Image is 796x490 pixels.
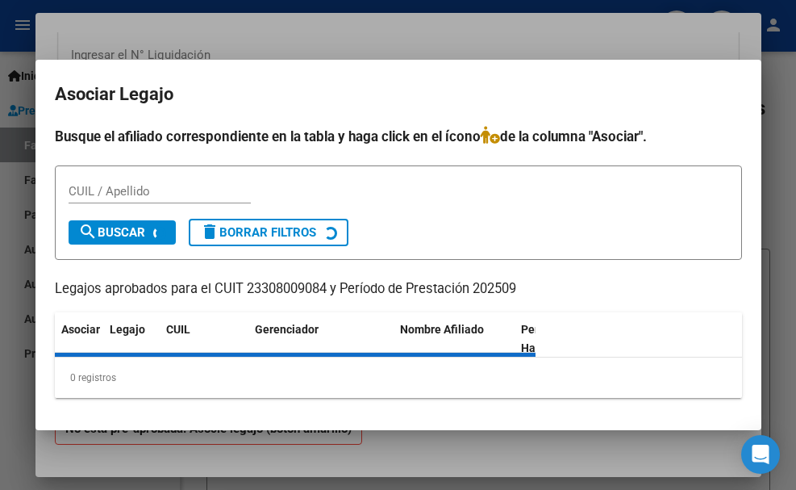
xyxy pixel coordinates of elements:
[521,323,575,354] span: Periodo Habilitado
[166,323,190,336] span: CUIL
[400,323,484,336] span: Nombre Afiliado
[61,323,100,336] span: Asociar
[200,222,219,241] mat-icon: delete
[160,312,248,366] datatable-header-cell: CUIL
[55,358,742,398] div: 0 registros
[110,323,145,336] span: Legajo
[55,279,742,299] p: Legajos aprobados para el CUIT 23308009084 y Período de Prestación 202509
[78,222,98,241] mat-icon: search
[200,225,316,240] span: Borrar Filtros
[55,126,742,147] h4: Busque el afiliado correspondiente en la tabla y haga click en el ícono de la columna "Asociar".
[189,219,348,246] button: Borrar Filtros
[741,435,780,474] div: Open Intercom Messenger
[69,220,176,245] button: Buscar
[55,79,742,110] h2: Asociar Legajo
[103,312,160,366] datatable-header-cell: Legajo
[515,312,623,366] datatable-header-cell: Periodo Habilitado
[394,312,515,366] datatable-header-cell: Nombre Afiliado
[255,323,319,336] span: Gerenciador
[248,312,394,366] datatable-header-cell: Gerenciador
[78,225,145,240] span: Buscar
[55,312,103,366] datatable-header-cell: Asociar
